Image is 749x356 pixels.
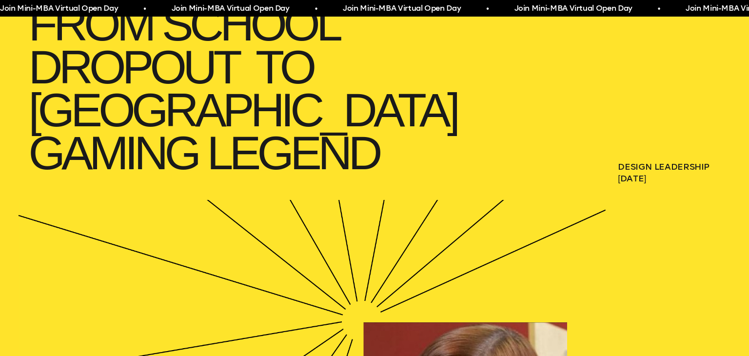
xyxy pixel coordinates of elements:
[486,3,489,15] span: •
[618,173,730,184] span: [DATE]
[143,3,146,15] span: •
[657,3,660,15] span: •
[618,161,730,173] a: Design Leadership
[315,3,317,15] span: •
